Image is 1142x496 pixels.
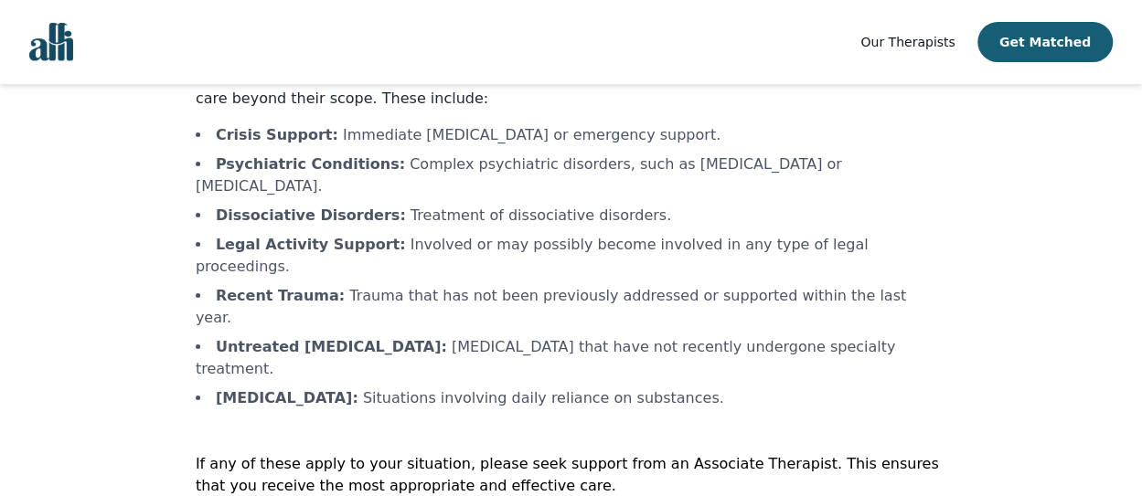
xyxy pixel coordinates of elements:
li: Involved or may possibly become involved in any type of legal proceedings. [196,234,946,278]
button: Get Matched [977,22,1113,62]
li: [MEDICAL_DATA] that have not recently undergone specialty treatment. [196,336,946,380]
b: Psychiatric Conditions : [216,155,405,173]
li: Situations involving daily reliance on substances. [196,387,946,409]
b: Crisis Support : [216,126,338,143]
img: alli logo [29,23,73,61]
li: Complex psychiatric disorders, such as [MEDICAL_DATA] or [MEDICAL_DATA]. [196,153,946,197]
p: Our Intern Therapists are highly skilled in various areas, but there are certain conditions that ... [196,66,946,110]
b: Dissociative Disorders : [216,206,406,224]
span: Our Therapists [860,35,955,49]
b: Untreated [MEDICAL_DATA] : [216,338,447,355]
li: Trauma that has not been previously addressed or supported within the last year. [196,285,946,329]
a: Our Therapists [860,31,955,53]
b: Legal Activity Support : [216,236,406,253]
b: Recent Trauma : [216,287,345,304]
li: Immediate [MEDICAL_DATA] or emergency support. [196,124,946,146]
li: Treatment of dissociative disorders. [196,205,946,227]
b: [MEDICAL_DATA] : [216,389,358,406]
